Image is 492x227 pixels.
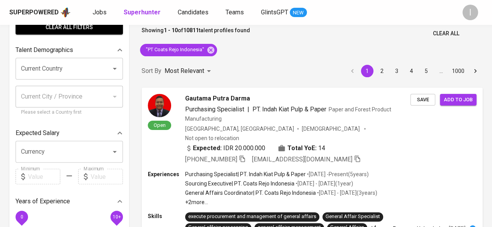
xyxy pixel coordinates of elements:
[9,7,71,18] a: Superpoweredapp logo
[294,180,353,187] p: • [DATE] - [DATE] ( 1 year )
[142,26,250,41] p: Showing of talent profiles found
[261,8,307,17] a: GlintsGPT NEW
[93,9,107,16] span: Jobs
[185,198,377,206] p: +2 more ...
[124,8,162,17] a: Superhunter
[185,106,244,113] span: Purchasing Specialist
[185,156,237,163] span: [PHONE_NUMBER]
[361,65,373,77] button: page 1
[185,94,250,103] span: Gautama Putra Darma
[151,122,169,128] span: Open
[252,156,352,163] span: [EMAIL_ADDRESS][DOMAIN_NAME]
[185,180,294,187] p: Sourcing Executive | PT. Coats Rejo Indonesia
[148,170,185,178] p: Experiences
[112,214,121,220] span: 10+
[148,94,171,117] img: 94ac345a4662ddd17a7f5bcda4f67329.jpg
[414,95,431,104] span: Save
[345,65,483,77] nav: pagination navigation
[462,5,478,20] div: I
[247,105,249,114] span: |
[165,64,214,78] div: Most Relevant
[16,197,70,206] p: Years of Experience
[16,20,123,35] button: Clear All filters
[109,146,120,157] button: Open
[435,67,447,75] div: …
[9,8,59,17] div: Superpowered
[433,29,459,38] span: Clear All
[185,189,316,197] p: General Affairs Coordinator | PT. Coats Rejo Indonesia
[290,9,307,17] span: NEW
[140,46,209,54] span: "PT Coats Rejo Indonesia"
[28,169,60,184] input: Value
[185,170,306,178] p: Purchasing Specialist | PT. Indah Kiat Pulp & Paper
[185,144,265,153] div: IDR 20.000.000
[193,144,222,153] b: Expected:
[302,125,361,133] span: [DEMOGRAPHIC_DATA]
[185,125,294,133] div: [GEOGRAPHIC_DATA], [GEOGRAPHIC_DATA]
[16,45,73,55] p: Talent Demographics
[326,213,380,220] div: General Affair Specialist
[185,134,239,142] p: Not open to relocation
[140,44,217,56] div: "PT Coats Rejo Indonesia"
[252,106,326,113] span: PT. Indah Kiat Pulp & Paper
[261,9,288,16] span: GlintsGPT
[183,27,199,33] b: 10811
[22,23,117,32] span: Clear All filters
[93,8,108,17] a: Jobs
[142,66,161,76] p: Sort By
[16,194,123,209] div: Years of Experience
[450,65,467,77] button: Go to page 1000
[188,213,316,220] div: execute procurement and management of general affairs
[164,27,178,33] b: 1 - 10
[410,94,435,106] button: Save
[287,144,317,153] b: Total YoE:
[165,66,204,76] p: Most Relevant
[16,125,123,141] div: Expected Salary
[109,63,120,74] button: Open
[185,106,391,122] span: Paper and Forest Product Manufacturing
[226,9,244,16] span: Teams
[376,65,388,77] button: Go to page 2
[318,144,325,153] span: 14
[440,94,476,106] button: Add to job
[91,169,123,184] input: Value
[178,9,208,16] span: Candidates
[306,170,369,178] p: • [DATE] - Present ( 5 years )
[469,65,481,77] button: Go to next page
[124,9,161,16] b: Superhunter
[226,8,245,17] a: Teams
[178,8,210,17] a: Candidates
[444,95,473,104] span: Add to job
[148,212,185,220] p: Skills
[21,109,117,116] p: Please select a Country first
[16,128,60,138] p: Expected Salary
[420,65,432,77] button: Go to page 5
[60,7,71,18] img: app logo
[316,189,377,197] p: • [DATE] - [DATE] ( 3 years )
[20,214,23,220] span: 0
[390,65,403,77] button: Go to page 3
[405,65,418,77] button: Go to page 4
[16,42,123,58] div: Talent Demographics
[430,26,462,41] button: Clear All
